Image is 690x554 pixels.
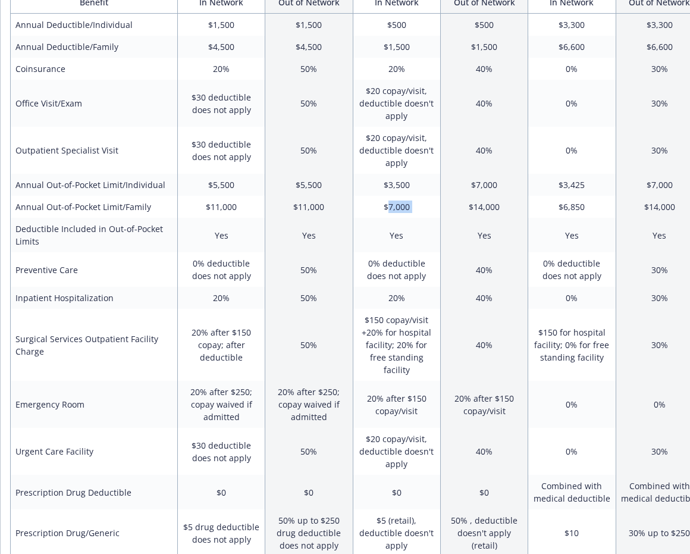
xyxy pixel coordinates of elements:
[11,196,178,218] td: Annual Out-of-Pocket Limit/Family
[11,80,178,127] td: Office Visit/Exam
[265,14,353,36] td: $1,500
[528,127,616,174] td: 0%
[440,287,528,309] td: 40%
[440,309,528,381] td: 40%
[528,196,616,218] td: $6,850
[353,36,440,58] td: $1,500
[265,309,353,381] td: 50%
[353,475,440,509] td: $0
[11,174,178,196] td: Annual Out-of-Pocket Limit/Individual
[528,58,616,80] td: 0%
[11,381,178,428] td: Emergency Room
[11,14,178,36] td: Annual Deductible/Individual
[528,381,616,428] td: 0%
[353,127,440,174] td: $20 copay/visit, deductible doesn't apply
[528,80,616,127] td: 0%
[177,309,265,381] td: 20% after $150 copay; after deductible
[265,36,353,58] td: $4,500
[177,475,265,509] td: $0
[353,80,440,127] td: $20 copay/visit, deductible doesn't apply
[353,428,440,475] td: $20 copay/visit, deductible doesn't apply
[265,196,353,218] td: $11,000
[265,381,353,428] td: 20% after $250; copay waived if admitted
[440,381,528,428] td: 20% after $150 copay/visit
[440,252,528,287] td: 40%
[440,58,528,80] td: 40%
[528,475,616,509] td: Combined with medical deductible
[177,14,265,36] td: $1,500
[440,174,528,196] td: $7,000
[177,127,265,174] td: $30 deductible does not apply
[11,287,178,309] td: Inpatient Hospitalization
[177,218,265,252] td: Yes
[177,58,265,80] td: 20%
[528,428,616,475] td: 0%
[353,381,440,428] td: 20% after $150 copay/visit
[440,218,528,252] td: Yes
[353,218,440,252] td: Yes
[528,309,616,381] td: $150 for hospital facility; 0% for free standing facility
[177,80,265,127] td: $30 deductible does not apply
[440,80,528,127] td: 40%
[177,428,265,475] td: $30 deductible does not apply
[11,309,178,381] td: Surgical Services Outpatient Facility Charge
[528,218,616,252] td: Yes
[11,428,178,475] td: Urgent Care Facility
[528,252,616,287] td: 0% deductible does not apply
[440,196,528,218] td: $14,000
[353,252,440,287] td: 0% deductible does not apply
[11,218,178,252] td: Deductible Included in Out-of-Pocket Limits
[265,58,353,80] td: 50%
[265,80,353,127] td: 50%
[528,14,616,36] td: $3,300
[528,36,616,58] td: $6,600
[353,14,440,36] td: $500
[265,218,353,252] td: Yes
[440,475,528,509] td: $0
[440,36,528,58] td: $1,500
[528,287,616,309] td: 0%
[265,428,353,475] td: 50%
[440,428,528,475] td: 40%
[11,475,178,509] td: Prescription Drug Deductible
[177,252,265,287] td: 0% deductible does not apply
[353,309,440,381] td: $150 copay/visit +20% for hospital facility; 20% for free standing facility
[177,287,265,309] td: 20%
[265,287,353,309] td: 50%
[440,127,528,174] td: 40%
[265,127,353,174] td: 50%
[11,58,178,80] td: Coinsurance
[265,475,353,509] td: $0
[528,174,616,196] td: $3,425
[353,287,440,309] td: 20%
[11,252,178,287] td: Preventive Care
[177,174,265,196] td: $5,500
[353,196,440,218] td: $7,000
[11,36,178,58] td: Annual Deductible/Family
[11,127,178,174] td: Outpatient Specialist Visit
[177,36,265,58] td: $4,500
[353,174,440,196] td: $3,500
[265,252,353,287] td: 50%
[177,381,265,428] td: 20% after $250; copay waived if admitted
[353,58,440,80] td: 20%
[177,196,265,218] td: $11,000
[440,14,528,36] td: $500
[265,174,353,196] td: $5,500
